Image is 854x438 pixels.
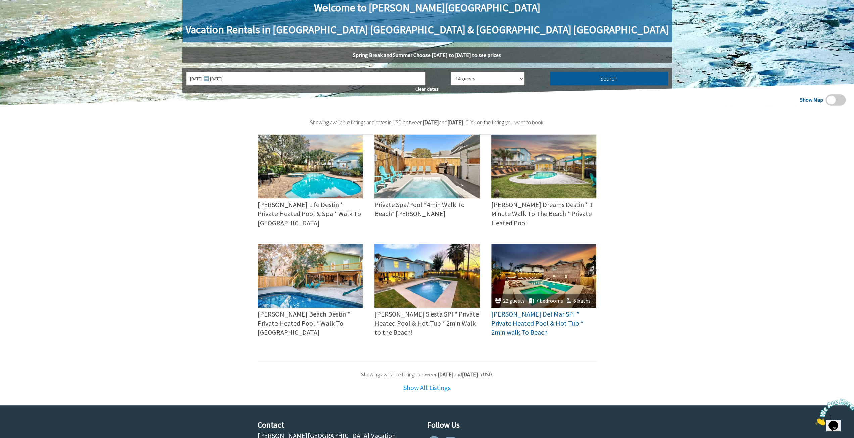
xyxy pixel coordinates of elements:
h5: Spring Break and Summer Choose [DATE] to [DATE] to see prices [182,47,672,63]
button: Search [550,72,668,85]
div: 6 baths [563,297,591,304]
a: 22 guests 7 bedrooms 6 baths [PERSON_NAME] Del Mar SPI * Private Heated Pool & Hot Tub * 2min wal... [491,244,596,337]
a: Private Spa/Pool *4min Walk To Beach* [PERSON_NAME] [374,135,480,218]
img: 240c1866-2ff6-42a6-a632-a0da8b4f13be.jpeg [258,135,363,198]
a: [PERSON_NAME] Life Destin * Private Heated Pool & Spa * Walk To [GEOGRAPHIC_DATA] [258,135,363,227]
img: 70bd4656-b10b-4f03-83ad-191ce442ade5.jpeg [491,135,596,198]
span: Private Spa/Pool *4min Walk To Beach* [PERSON_NAME] [374,200,465,218]
a: [PERSON_NAME] Beach Destin * Private Heated Pool * Walk To [GEOGRAPHIC_DATA] [258,244,363,337]
b: [DATE] [447,119,463,126]
a: Show All Listings [403,383,451,392]
span: [PERSON_NAME] Beach Destin * Private Heated Pool * Walk To [GEOGRAPHIC_DATA] [258,310,350,336]
span: Show Map [800,96,823,103]
span: [PERSON_NAME] Del Mar SPI * Private Heated Pool & Hot Tub * 2min walk To Beach [491,310,583,336]
img: 8341350b-2b6f-4b5e-afd9-7f808e1b12bc.jpeg [374,244,480,308]
span: [PERSON_NAME] Siesta SPI * Private Heated Pool & Hot Tub * 2min Walk to the Beach! [374,310,479,336]
a: [PERSON_NAME] Dreams Destin * 1 Minute Walk To The Beach * Private Heated Pool [491,135,596,227]
div: 22 guests [491,297,525,304]
span: 1 [3,3,5,8]
img: 1b3d0ca6-a5be-407f-aaf6-da6a259b87e9.jpeg [491,244,596,308]
b: [DATE] [438,371,454,378]
img: 7c92263a-cf49-465a-85fd-c7e2cb01ac41.jpeg [374,135,480,198]
b: [DATE] [462,371,478,378]
b: [DATE] [423,119,439,126]
div: 7 bedrooms [525,297,563,304]
img: ae8f401a-92e9-48b6-bc1e-f83bb562cda8.jpeg [258,244,363,308]
a: [PERSON_NAME] Siesta SPI * Private Heated Pool & Hot Tub * 2min Walk to the Beach! [374,244,480,337]
div: Showing available listings and rates in USD between and . Click on the listing you want to book. [258,118,597,126]
span: [PERSON_NAME] Life Destin * Private Heated Pool & Spa * Walk To [GEOGRAPHIC_DATA] [258,200,361,227]
span: [PERSON_NAME] Dreams Destin * 1 Minute Walk To The Beach * Private Heated Pool [491,200,593,227]
iframe: chat widget [812,396,854,428]
h4: Follow Us [427,419,585,431]
div: Showing available listings between and in USD. [258,371,597,378]
h4: Contact [258,419,415,431]
input: Select your dates [186,72,425,85]
img: Chat attention grabber [3,3,44,29]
